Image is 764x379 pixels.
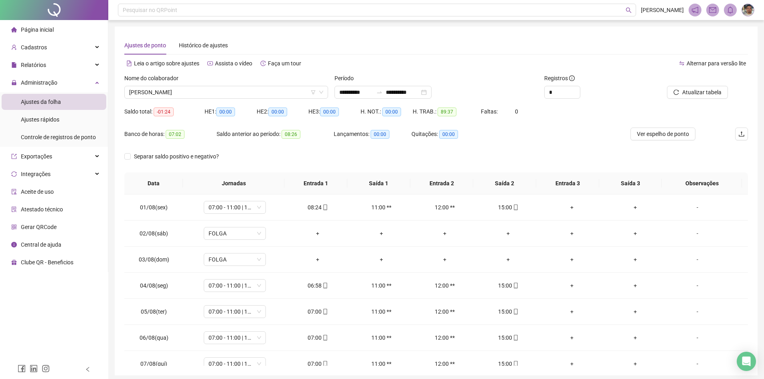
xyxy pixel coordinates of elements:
span: bell [727,6,734,14]
span: history [260,61,266,66]
span: 00:00 [371,130,389,139]
span: sync [11,171,17,177]
div: Banco de horas: [124,130,217,139]
div: + [547,229,597,238]
span: FOLGA [209,253,261,266]
span: Relatórios [21,62,46,68]
span: Atestado técnico [21,206,63,213]
span: Ajustes da folha [21,99,61,105]
div: 07:00 [292,307,343,316]
div: 06:58 [292,281,343,290]
span: left [85,367,91,372]
div: + [610,229,661,238]
label: Nome do colaborador [124,74,184,83]
span: 07/08(qui) [140,361,167,367]
div: - [674,359,721,368]
div: Lançamentos: [334,130,411,139]
span: facebook [18,365,26,373]
span: Administração [21,79,57,86]
span: 02/08(sáb) [140,230,168,237]
span: 03/08(dom) [139,256,169,263]
span: 00:00 [439,130,458,139]
span: 89:37 [438,107,456,116]
div: H. NOT.: [361,107,413,116]
div: 08:24 [292,203,343,212]
th: Saída 1 [347,172,410,195]
span: Faltas: [481,108,499,115]
span: upload [738,131,745,137]
div: HE 3: [308,107,361,116]
span: audit [11,189,17,195]
span: 07:00 - 11:00 | 12:00 - 15:00 [209,280,261,292]
span: Leia o artigo sobre ajustes [134,60,199,67]
span: info-circle [569,75,575,81]
span: youtube [207,61,213,66]
th: Data [124,172,183,195]
span: 0 [515,108,518,115]
div: - [674,255,721,264]
div: 07:00 [292,333,343,342]
div: 15:00 [483,307,533,316]
div: 15:00 [483,281,533,290]
th: Observações [662,172,742,195]
div: HE 2: [257,107,309,116]
div: + [419,229,470,238]
div: - [674,307,721,316]
span: Assista o vídeo [215,60,252,67]
button: Ver espelho de ponto [630,128,695,140]
span: Página inicial [21,26,54,33]
span: Central de ajuda [21,241,61,248]
span: file [11,62,17,68]
span: mobile [512,309,519,314]
span: 00:00 [382,107,401,116]
span: 08:26 [282,130,300,139]
span: [PERSON_NAME] [641,6,684,14]
th: Entrada 2 [410,172,473,195]
th: Saída 3 [599,172,662,195]
div: 15:00 [483,203,533,212]
div: + [419,255,470,264]
span: -01:24 [154,107,174,116]
div: + [483,229,533,238]
span: mobile [512,283,519,288]
span: Exportações [21,153,52,160]
span: Gerar QRCode [21,224,57,230]
div: + [610,203,661,212]
th: Entrada 3 [536,172,599,195]
span: Controle de registros de ponto [21,134,96,140]
div: Open Intercom Messenger [737,352,756,371]
span: user-add [11,45,17,50]
span: notification [691,6,699,14]
div: + [483,255,533,264]
span: Clube QR - Beneficios [21,259,73,266]
span: mobile [322,361,328,367]
div: + [547,359,597,368]
span: to [376,89,383,95]
div: + [547,255,597,264]
div: + [547,281,597,290]
th: Saída 2 [473,172,536,195]
div: HE 1: [205,107,257,116]
th: Jornadas [183,172,284,195]
span: home [11,27,17,32]
div: + [547,307,597,316]
div: + [356,255,406,264]
span: Alternar para versão lite [687,60,746,67]
span: Histórico de ajustes [179,42,228,49]
span: 00:00 [320,107,339,116]
img: 83751 [742,4,754,16]
div: - [674,229,721,238]
th: Entrada 1 [284,172,347,195]
span: mail [709,6,716,14]
div: 07:00 [292,359,343,368]
div: + [610,307,661,316]
span: Aceite de uso [21,188,54,195]
span: 07:00 - 11:00 | 12:00 - 15:00 [209,332,261,344]
span: mobile [512,335,519,340]
span: FOLGA [209,227,261,239]
span: 07:00 - 11:00 | 12:00 - 15:00 [209,306,261,318]
span: 01/08(sex) [140,204,168,211]
span: Separar saldo positivo e negativo? [131,152,222,161]
button: Atualizar tabela [667,86,728,99]
span: Integrações [21,171,51,177]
